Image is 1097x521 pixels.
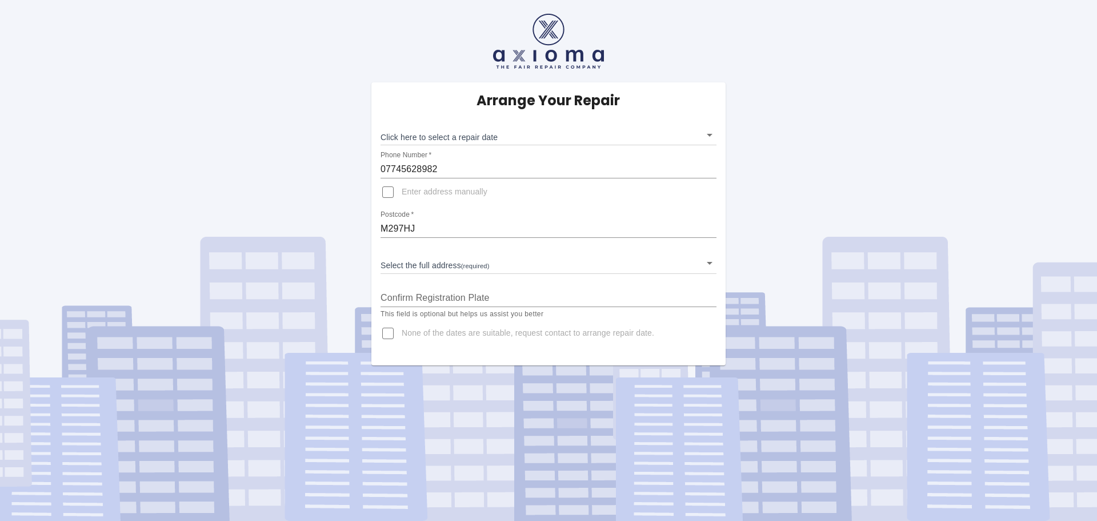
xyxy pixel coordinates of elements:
[381,150,431,160] label: Phone Number
[381,210,414,220] label: Postcode
[402,328,654,339] span: None of the dates are suitable, request contact to arrange repair date.
[493,14,604,69] img: axioma
[477,92,620,110] h5: Arrange Your Repair
[381,309,716,320] p: This field is optional but helps us assist you better
[402,186,487,198] span: Enter address manually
